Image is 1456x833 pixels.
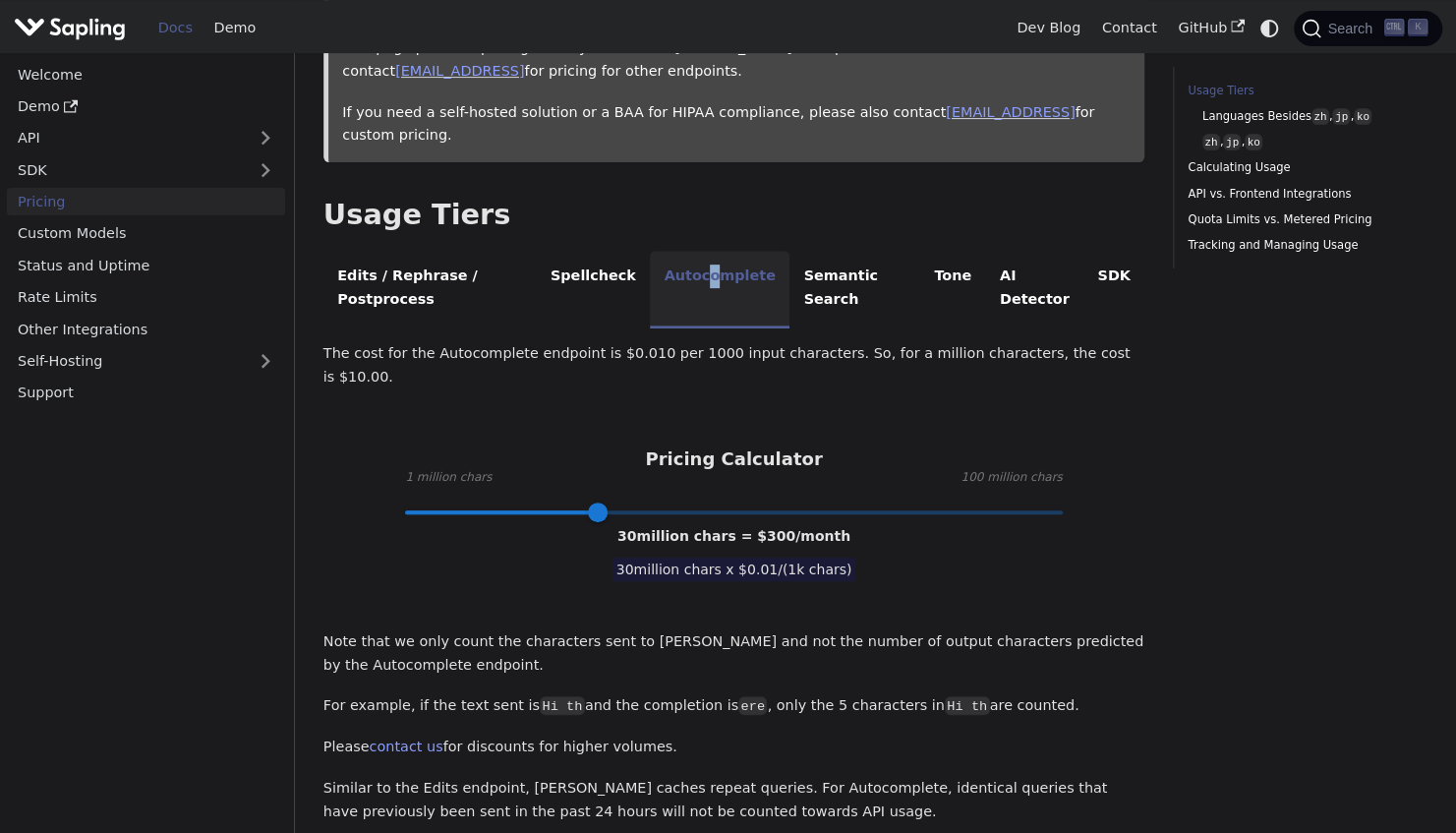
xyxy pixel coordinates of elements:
a: Demo [204,13,266,43]
a: Contact [1091,13,1168,43]
a: Quota Limits vs. Metered Pricing [1188,210,1421,229]
a: [EMAIL_ADDRESS] [395,63,524,79]
span: 30 million chars x $ 0.01 /(1k chars) [612,558,856,581]
button: Switch between dark and light mode (currently system mode) [1255,14,1284,42]
a: API vs. Frontend Integrations [1188,185,1421,204]
a: Calculating Usage [1188,158,1421,177]
span: 1 million chars [405,468,492,488]
code: Hi th [540,696,585,716]
a: Sapling.ai [14,14,133,42]
a: [EMAIL_ADDRESS] [946,104,1075,120]
p: Please for discounts for higher volumes. [323,736,1144,759]
button: Expand sidebar category 'SDK' [246,155,285,184]
a: zh,jp,ko [1202,133,1414,151]
a: GitHub [1167,13,1254,43]
button: Expand sidebar category 'API' [246,124,285,152]
a: API [7,124,246,152]
p: Note that we only count the characters sent to [PERSON_NAME] and not the number of output charact... [323,630,1144,678]
li: Edits / Rephrase / Postprocess [323,251,537,328]
a: Languages Besideszh,jp,ko [1202,107,1414,126]
li: SDK [1083,251,1144,328]
code: ko [1354,108,1371,125]
li: AI Detector [985,251,1083,328]
a: Support [7,379,285,407]
a: Self-Hosting [7,347,285,376]
p: The cost for the Autocomplete endpoint is $0.010 per 1000 input characters. So, for a million cha... [323,342,1144,389]
img: Sapling.ai [14,14,126,42]
code: ere [738,696,767,716]
li: Autocomplete [650,251,789,328]
a: Usage Tiers [1188,82,1421,100]
button: Search (Ctrl+K) [1294,11,1441,46]
span: Search [1321,21,1384,36]
code: jp [1332,108,1350,125]
a: Dev Blog [1006,13,1090,43]
h2: Usage Tiers [323,198,1144,233]
code: Hi th [945,696,990,716]
a: Docs [147,13,204,43]
p: This page provides pricing for only a subset of [PERSON_NAME]'s endpoints. Please contact for pri... [342,36,1131,84]
p: Similar to the Edits endpoint, [PERSON_NAME] caches repeat queries. For Autocomplete, identical q... [323,777,1144,824]
code: ko [1245,134,1262,150]
h3: Pricing Calculator [645,448,822,471]
li: Semantic Search [789,251,920,328]
p: If you need a self-hosted solution or a BAA for HIPAA compliance, please also contact for custom ... [342,101,1131,149]
span: 30 million chars = $ 300 /month [617,528,850,544]
code: zh [1311,108,1329,125]
code: jp [1223,134,1241,150]
a: Status and Uptime [7,251,285,279]
a: contact us [370,739,443,754]
li: Tone [920,251,986,328]
a: Pricing [7,188,285,216]
kbd: K [1408,19,1427,36]
a: Other Integrations [7,315,285,343]
code: zh [1202,134,1220,150]
a: SDK [7,155,246,184]
li: Spellcheck [536,251,650,328]
a: Welcome [7,60,285,89]
a: Rate Limits [7,283,285,312]
p: For example, if the text sent is and the completion is , only the 5 characters in are counted. [323,694,1144,718]
span: 100 million chars [961,468,1062,488]
a: Demo [7,92,285,121]
a: Custom Models [7,219,285,248]
a: Tracking and Managing Usage [1188,236,1421,255]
